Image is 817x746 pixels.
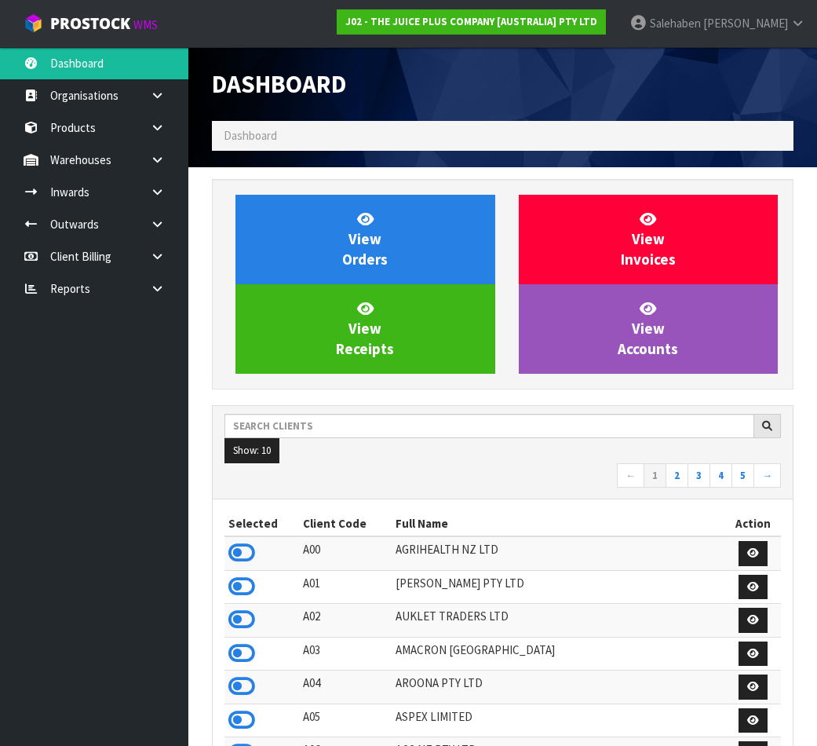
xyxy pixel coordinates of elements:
span: View Orders [342,210,388,269]
a: J02 - THE JUICE PLUS COMPANY [AUSTRALIA] PTY LTD [337,9,606,35]
span: Dashboard [224,128,277,143]
th: Selected [224,511,299,536]
td: AUKLET TRADERS LTD [392,604,725,638]
span: ProStock [50,13,130,34]
a: 3 [688,463,710,488]
span: View Invoices [621,210,676,269]
a: → [753,463,781,488]
a: 5 [731,463,754,488]
a: 4 [709,463,732,488]
a: ViewReceipts [235,284,495,374]
td: A03 [299,637,392,671]
a: 2 [666,463,688,488]
a: 1 [644,463,666,488]
input: Search clients [224,414,754,438]
td: A05 [299,704,392,737]
td: A00 [299,536,392,570]
a: ViewOrders [235,195,495,284]
td: A02 [299,604,392,638]
th: Client Code [299,511,392,536]
button: Show: 10 [224,438,279,463]
td: ASPEX LIMITED [392,704,725,737]
td: A01 [299,570,392,604]
th: Action [725,511,781,536]
span: [PERSON_NAME] [703,16,788,31]
span: Dashboard [212,68,346,100]
span: View Accounts [618,299,678,358]
span: Salehaben [650,16,701,31]
a: ← [617,463,644,488]
span: View Receipts [336,299,394,358]
td: AMACRON [GEOGRAPHIC_DATA] [392,637,725,671]
small: WMS [133,17,158,32]
th: Full Name [392,511,725,536]
a: ViewInvoices [519,195,779,284]
td: A04 [299,671,392,704]
td: AROONA PTY LTD [392,671,725,704]
a: ViewAccounts [519,284,779,374]
nav: Page navigation [224,463,781,491]
strong: J02 - THE JUICE PLUS COMPANY [AUSTRALIA] PTY LTD [345,15,597,28]
td: [PERSON_NAME] PTY LTD [392,570,725,604]
img: cube-alt.png [24,13,43,33]
td: AGRIHEALTH NZ LTD [392,536,725,570]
